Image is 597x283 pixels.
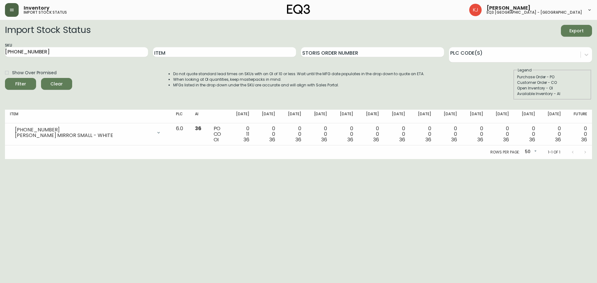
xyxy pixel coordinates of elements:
th: PLC [171,110,190,123]
div: 0 0 [545,126,561,143]
div: 0 0 [285,126,301,143]
span: 36 [295,136,301,143]
li: Do not quote standard lead times on SKUs with an OI of 10 or less. Wait until the MFG date popula... [173,71,424,77]
legend: Legend [517,67,532,73]
div: 0 11 [233,126,249,143]
img: 24a625d34e264d2520941288c4a55f8e [469,4,482,16]
img: logo [287,4,310,14]
span: 36 [373,136,379,143]
th: Item [5,110,171,123]
button: Filter [5,78,36,90]
span: 36 [321,136,327,143]
div: 0 0 [363,126,379,143]
div: 0 0 [415,126,431,143]
th: [DATE] [410,110,436,123]
span: Export [566,27,587,35]
h2: Import Stock Status [5,25,90,37]
th: AI [190,110,208,123]
div: 0 0 [493,126,509,143]
div: [PHONE_NUMBER][PERSON_NAME] MIRROR SMALL - WHITE [10,126,166,139]
th: [DATE] [462,110,488,123]
span: 36 [451,136,457,143]
th: [DATE] [254,110,280,123]
span: 36 [399,136,405,143]
span: Clear [46,80,67,88]
th: [DATE] [488,110,514,123]
span: [PERSON_NAME] [487,6,530,11]
th: [DATE] [436,110,462,123]
span: 36 [477,136,483,143]
button: Clear [41,78,72,90]
button: Export [561,25,592,37]
th: Future [566,110,592,123]
th: [DATE] [514,110,540,123]
li: When looking at OI quantities, keep masterpacks in mind. [173,77,424,82]
span: 36 [243,136,249,143]
h5: import stock status [24,11,67,14]
th: [DATE] [332,110,358,123]
div: Available Inventory - AI [517,91,588,97]
div: 0 0 [571,126,587,143]
span: 36 [581,136,587,143]
span: Show Over Promised [12,70,57,76]
p: 1-1 of 1 [548,149,560,155]
div: 0 0 [467,126,483,143]
span: 36 [529,136,535,143]
div: [PHONE_NUMBER] [15,127,152,133]
div: PO CO [214,126,224,143]
th: [DATE] [540,110,566,123]
th: [DATE] [306,110,332,123]
span: 36 [425,136,431,143]
span: Inventory [24,6,49,11]
p: Rows per page: [490,149,520,155]
div: 0 0 [337,126,353,143]
span: 36 [195,125,201,132]
th: [DATE] [358,110,384,123]
div: Customer Order - CO [517,80,588,85]
th: [DATE] [384,110,410,123]
div: 50 [522,147,538,157]
span: OI [214,136,219,143]
div: Filter [15,80,26,88]
div: 0 0 [311,126,327,143]
li: MFGs listed in the drop down under the SKU are accurate and will align with Sales Portal. [173,82,424,88]
div: 0 0 [519,126,535,143]
div: 0 0 [389,126,405,143]
div: 0 0 [259,126,275,143]
div: [PERSON_NAME] MIRROR SMALL - WHITE [15,133,152,138]
span: 36 [503,136,509,143]
th: [DATE] [228,110,254,123]
td: 6.0 [171,123,190,145]
div: Open Inventory - OI [517,85,588,91]
th: [DATE] [280,110,306,123]
span: 36 [555,136,561,143]
span: 36 [347,136,353,143]
span: 36 [269,136,275,143]
h5: eq3 [GEOGRAPHIC_DATA] - [GEOGRAPHIC_DATA] [487,11,582,14]
div: 0 0 [441,126,457,143]
div: Purchase Order - PO [517,74,588,80]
